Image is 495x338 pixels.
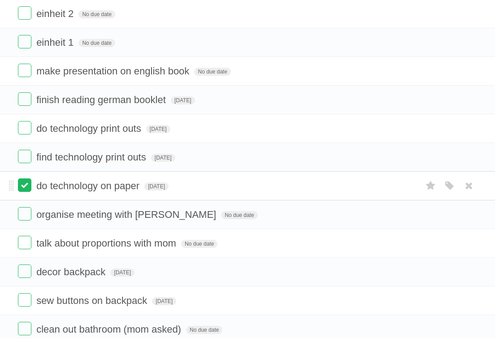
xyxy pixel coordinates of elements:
span: [DATE] [110,269,135,277]
span: einheit 1 [36,37,76,48]
span: organise meeting with [PERSON_NAME] [36,209,218,220]
span: [DATE] [144,182,169,191]
span: clean out bathroom (mom asked) [36,324,183,335]
span: No due date [186,326,222,334]
label: Done [18,64,31,77]
label: Star task [422,178,439,193]
label: Done [18,178,31,192]
label: Done [18,207,31,221]
span: No due date [194,68,230,76]
label: Done [18,322,31,335]
span: sew buttons on backpack [36,295,149,306]
span: finish reading german booklet [36,94,168,105]
span: [DATE] [152,297,176,305]
span: find technology print outs [36,152,148,163]
label: Done [18,35,31,48]
label: Done [18,150,31,163]
span: No due date [221,211,257,219]
label: Done [18,236,31,249]
span: einheit 2 [36,8,76,19]
span: [DATE] [146,125,170,133]
span: talk about proportions with mom [36,238,178,249]
span: No due date [78,10,115,18]
span: do technology print outs [36,123,143,134]
label: Done [18,293,31,307]
label: Done [18,6,31,20]
span: [DATE] [171,96,195,104]
label: Done [18,121,31,134]
label: Done [18,92,31,106]
label: Done [18,264,31,278]
span: No due date [78,39,115,47]
span: decor backpack [36,266,108,277]
span: [DATE] [151,154,175,162]
span: do technology on paper [36,180,142,191]
span: make presentation on english book [36,65,191,77]
span: No due date [181,240,217,248]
